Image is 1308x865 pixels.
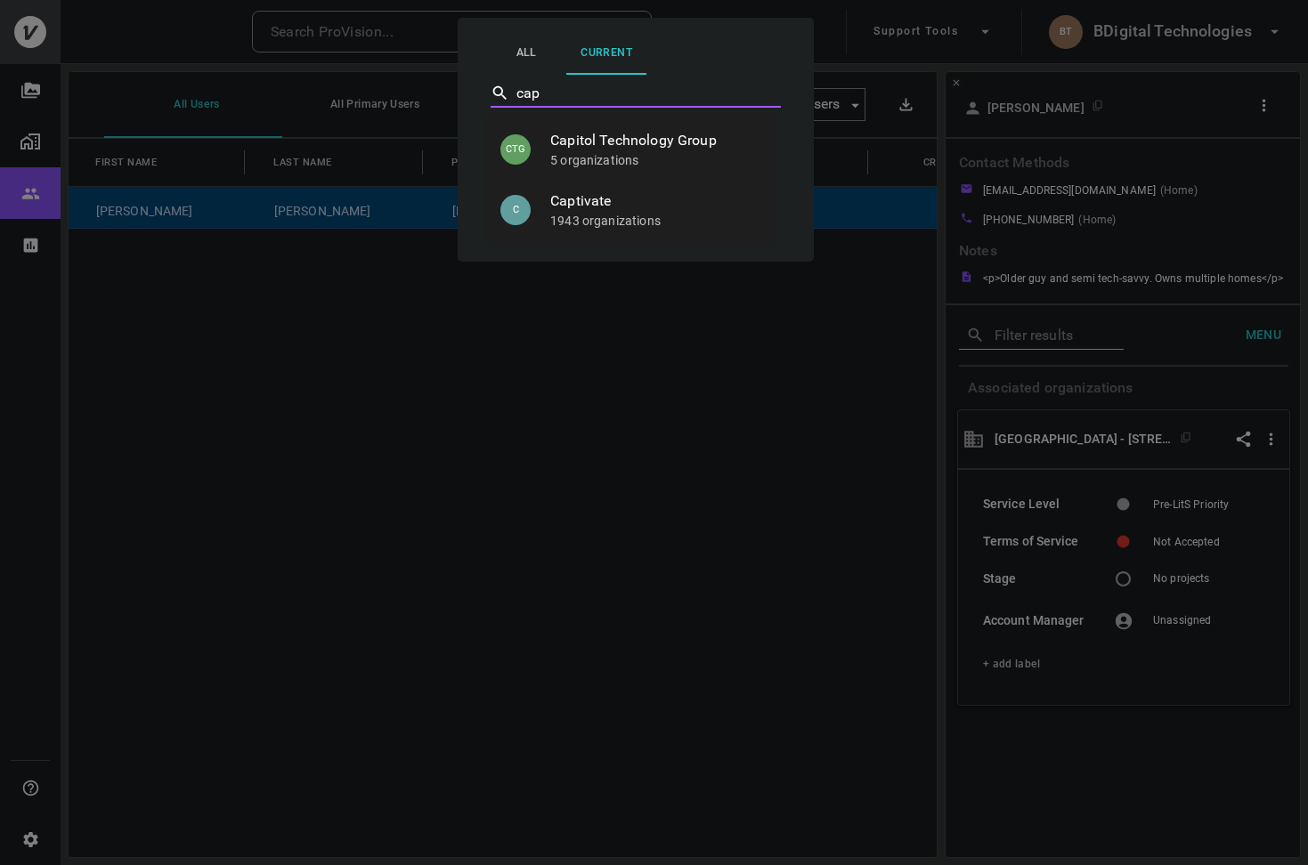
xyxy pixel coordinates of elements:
span: Capitol Technology Group [550,130,762,151]
span: Captivate [550,190,762,212]
p: 1943 organizations [550,212,762,230]
button: Close [779,90,783,93]
button: All [486,32,566,75]
p: CTG [500,134,531,165]
button: Current [566,32,646,75]
p: C [500,195,531,225]
p: 5 organizations [550,151,762,169]
input: Select Partner… [516,79,754,107]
